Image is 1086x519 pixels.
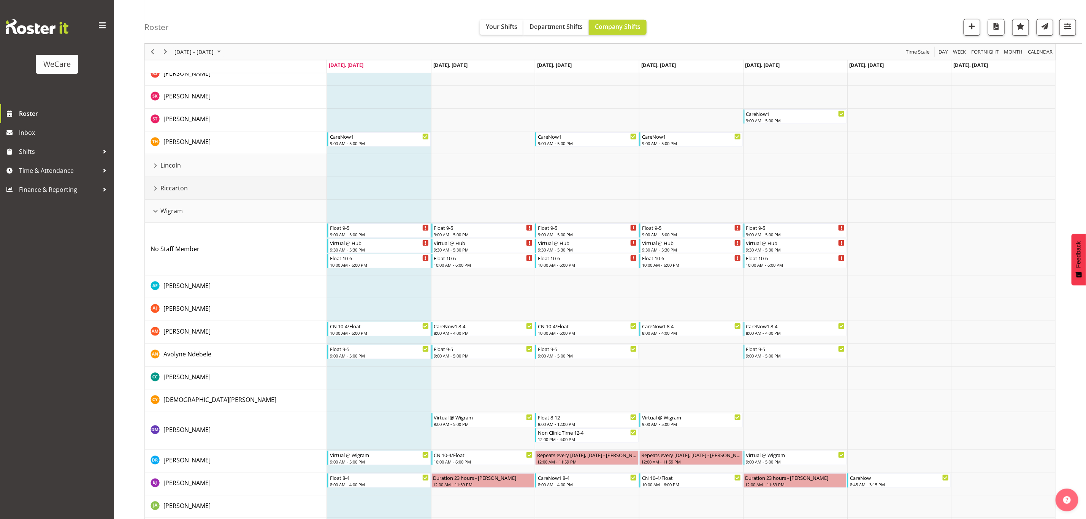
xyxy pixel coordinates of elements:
[1063,496,1071,504] img: help-xxl-2.png
[163,350,211,358] span: Avolyne Ndebele
[745,474,845,481] div: Duration 23 hours - [PERSON_NAME]
[642,481,741,487] div: 10:00 AM - 6:00 PM
[746,353,845,359] div: 9:00 AM - 5:00 PM
[163,114,211,123] a: [PERSON_NAME]
[151,245,200,253] span: No Staff Member
[145,495,327,518] td: Jane Arps resource
[938,47,948,57] span: Day
[538,231,637,237] div: 9:00 AM - 5:00 PM
[163,304,211,313] a: [PERSON_NAME]
[330,353,429,359] div: 9:00 AM - 5:00 PM
[330,254,429,262] div: Float 10-6
[6,19,68,34] img: Rosterit website logo
[145,412,327,450] td: Deepti Mahajan resource
[537,459,637,465] div: 12:00 AM - 11:59 PM
[639,223,743,238] div: No Staff Member"s event - Float 9-5 Begin From Thursday, September 11, 2025 at 9:00:00 AM GMT+12:...
[639,413,743,427] div: Deepti Mahajan"s event - Virtual @ Wigram Begin From Thursday, September 11, 2025 at 9:00:00 AM G...
[538,413,637,421] div: Float 8-12
[163,327,211,336] a: [PERSON_NAME]
[19,127,110,138] span: Inbox
[174,47,214,57] span: [DATE] - [DATE]
[144,23,169,32] h4: Roster
[746,459,845,465] div: 9:00 AM - 5:00 PM
[145,63,327,86] td: Rhianne Sharples resource
[535,473,639,488] div: Ella Jarvis"s event - CareNow1 8-4 Begin From Wednesday, September 10, 2025 at 8:00:00 AM GMT+12:...
[433,474,533,481] div: Duration 23 hours - [PERSON_NAME]
[330,474,429,481] div: Float 8-4
[434,451,533,459] div: CN 10-4/Float
[642,254,741,262] div: Float 10-6
[642,140,741,146] div: 9:00 AM - 5:00 PM
[160,184,188,193] span: Riccarton
[952,47,967,57] span: Week
[163,395,276,404] a: [DEMOGRAPHIC_DATA][PERSON_NAME]
[431,254,535,268] div: No Staff Member"s event - Float 10-6 Begin From Tuesday, September 9, 2025 at 10:00:00 AM GMT+12:...
[163,396,276,404] span: [DEMOGRAPHIC_DATA][PERSON_NAME]
[43,59,71,70] div: WeCare
[145,298,327,321] td: Amy Johannsen resource
[431,223,535,238] div: No Staff Member"s event - Float 9-5 Begin From Tuesday, September 9, 2025 at 9:00:00 AM GMT+12:00...
[538,254,637,262] div: Float 10-6
[431,473,535,488] div: Ella Jarvis"s event - Duration 23 hours - Ella Jarvis Begin From Tuesday, September 9, 2025 at 12...
[642,421,741,427] div: 9:00 AM - 5:00 PM
[145,154,327,177] td: Lincoln resource
[746,231,845,237] div: 9:00 AM - 5:00 PM
[937,47,949,57] button: Timeline Day
[746,322,845,330] div: CareNow1 8-4
[1003,47,1023,57] span: Month
[145,450,327,473] td: Deepti Raturi resource
[327,451,431,465] div: Deepti Raturi"s event - Virtual @ Wigram Begin From Monday, September 8, 2025 at 9:00:00 AM GMT+1...
[535,254,639,268] div: No Staff Member"s event - Float 10-6 Begin From Wednesday, September 10, 2025 at 10:00:00 AM GMT+...
[744,223,847,238] div: No Staff Member"s event - Float 9-5 Begin From Friday, September 12, 2025 at 9:00:00 AM GMT+12:00...
[327,322,431,336] div: Ashley Mendoza"s event - CN 10-4/Float Begin From Monday, September 8, 2025 at 10:00:00 AM GMT+12...
[147,47,158,57] button: Previous
[744,345,847,359] div: Avolyne Ndebele"s event - Float 9-5 Begin From Friday, September 12, 2025 at 9:00:00 AM GMT+12:00...
[1037,19,1053,36] button: Send a list of all shifts for the selected filtered period to all rostered employees.
[538,353,637,359] div: 9:00 AM - 5:00 PM
[431,345,535,359] div: Avolyne Ndebele"s event - Float 9-5 Begin From Tuesday, September 9, 2025 at 9:00:00 AM GMT+12:00...
[850,62,884,68] span: [DATE], [DATE]
[163,138,211,146] span: [PERSON_NAME]
[538,247,637,253] div: 9:30 AM - 5:30 PM
[145,389,327,412] td: Christianna Yu resource
[744,239,847,253] div: No Staff Member"s event - Virtual @ Hub Begin From Friday, September 12, 2025 at 9:30:00 AM GMT+1...
[434,231,533,237] div: 9:00 AM - 5:00 PM
[642,474,741,481] div: CN 10-4/Float
[433,481,533,487] div: 12:00 AM - 11:59 PM
[160,206,183,215] span: Wigram
[746,254,845,262] div: Float 10-6
[538,481,637,487] div: 8:00 AM - 4:00 PM
[163,92,211,101] a: [PERSON_NAME]
[639,132,743,147] div: Tillie Hollyer"s event - CareNow1 Begin From Thursday, September 11, 2025 at 9:00:00 AM GMT+12:00...
[431,239,535,253] div: No Staff Member"s event - Virtual @ Hub Begin From Tuesday, September 9, 2025 at 9:30:00 AM GMT+1...
[160,47,171,57] button: Next
[145,275,327,298] td: Alex Ferguson resource
[538,436,637,442] div: 12:00 PM - 4:00 PM
[163,115,211,123] span: [PERSON_NAME]
[538,262,637,268] div: 10:00 AM - 6:00 PM
[642,413,741,421] div: Virtual @ Wigram
[642,247,741,253] div: 9:30 AM - 5:30 PM
[19,184,99,195] span: Finance & Reporting
[538,322,637,330] div: CN 10-4/Float
[537,451,637,459] div: Repeats every [DATE], [DATE] - [PERSON_NAME]
[163,137,211,146] a: [PERSON_NAME]
[19,146,99,157] span: Shifts
[330,262,429,268] div: 10:00 AM - 6:00 PM
[327,223,431,238] div: No Staff Member"s event - Float 9-5 Begin From Monday, September 8, 2025 at 9:00:00 AM GMT+12:00 ...
[744,451,847,465] div: Deepti Raturi"s event - Virtual @ Wigram Begin From Friday, September 12, 2025 at 9:00:00 AM GMT+...
[480,20,523,35] button: Your Shifts
[159,44,172,60] div: Next
[434,421,533,427] div: 9:00 AM - 5:00 PM
[744,473,847,488] div: Ella Jarvis"s event - Duration 23 hours - Ella Jarvis Begin From Friday, September 12, 2025 at 12...
[535,322,639,336] div: Ashley Mendoza"s event - CN 10-4/Float Begin From Wednesday, September 10, 2025 at 10:00:00 AM GM...
[746,239,845,247] div: Virtual @ Hub
[744,322,847,336] div: Ashley Mendoza"s event - CareNow1 8-4 Begin From Friday, September 12, 2025 at 8:00:00 AM GMT+12:...
[163,478,211,487] a: [PERSON_NAME]
[145,177,327,200] td: Riccarton resource
[151,244,200,253] a: No Staff Member
[145,344,327,367] td: Avolyne Ndebele resource
[327,254,431,268] div: No Staff Member"s event - Float 10-6 Begin From Monday, September 8, 2025 at 10:00:00 AM GMT+12:0...
[163,479,211,487] span: [PERSON_NAME]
